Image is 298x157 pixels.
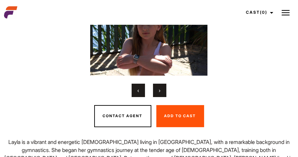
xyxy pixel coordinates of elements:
[159,87,161,94] span: Next
[138,87,139,94] span: Previous
[164,113,196,118] span: Add To Cast
[156,105,204,127] button: Add To Cast
[260,10,267,15] span: (0)
[282,9,290,17] img: Burger icon
[240,3,277,21] a: Cast(0)
[94,105,151,127] button: Contact Agent
[4,6,17,19] img: cropped-aefm-brand-fav-22-square.png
